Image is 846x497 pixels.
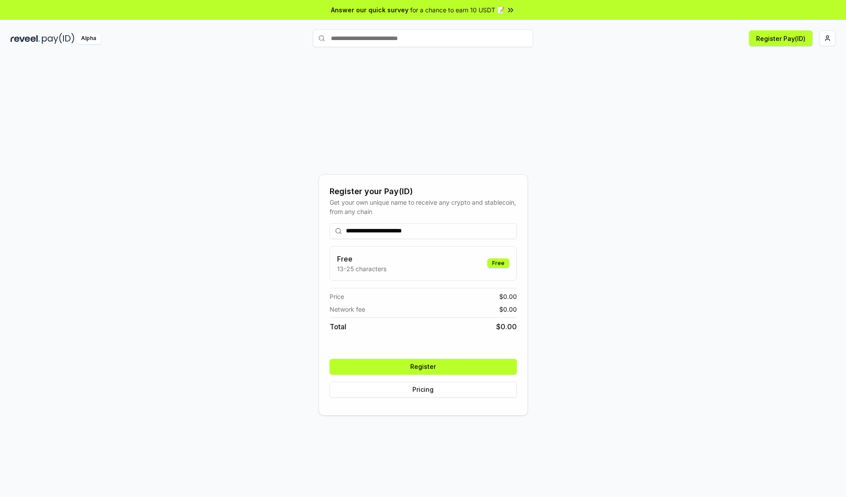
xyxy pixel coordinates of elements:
[499,305,517,314] span: $ 0.00
[499,292,517,301] span: $ 0.00
[330,382,517,398] button: Pricing
[330,305,365,314] span: Network fee
[331,5,408,15] span: Answer our quick survey
[330,292,344,301] span: Price
[487,258,509,268] div: Free
[330,321,346,332] span: Total
[42,33,74,44] img: pay_id
[337,254,386,264] h3: Free
[330,198,517,216] div: Get your own unique name to receive any crypto and stablecoin, from any chain
[337,264,386,273] p: 13-25 characters
[749,30,813,46] button: Register Pay(ID)
[11,33,40,44] img: reveel_dark
[496,321,517,332] span: $ 0.00
[330,185,517,198] div: Register your Pay(ID)
[76,33,101,44] div: Alpha
[330,359,517,375] button: Register
[410,5,505,15] span: for a chance to earn 10 USDT 📝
